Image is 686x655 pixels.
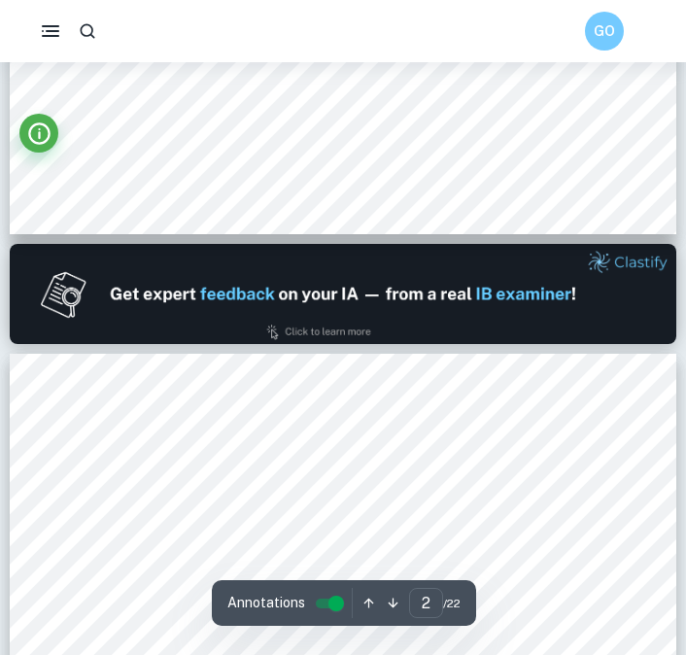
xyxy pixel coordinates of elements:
[443,595,461,612] span: / 22
[19,114,58,153] button: Info
[585,12,624,51] button: GO
[10,244,676,344] img: Ad
[227,593,305,613] span: Annotations
[594,20,616,42] h6: GO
